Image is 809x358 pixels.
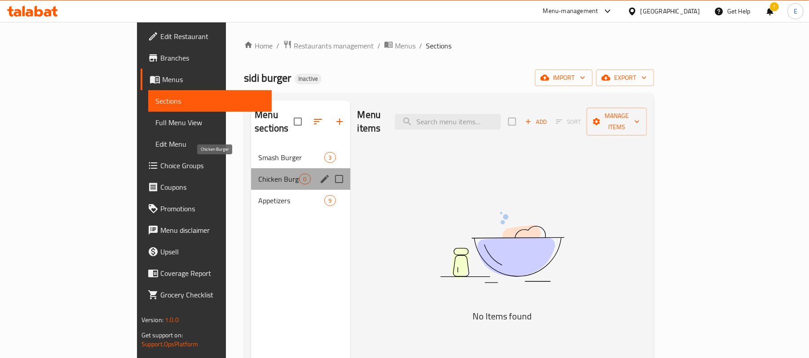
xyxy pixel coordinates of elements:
span: Promotions [160,203,265,214]
span: 1.0.0 [165,314,179,326]
span: Full Menu View [155,117,265,128]
a: Menus [384,40,416,52]
h2: Menu items [358,108,385,135]
a: Coverage Report [141,262,272,284]
span: Chicken Burger [258,174,299,184]
span: Branches [160,52,265,63]
span: Manage items [594,110,640,133]
button: export [596,70,654,86]
span: Coupons [160,182,265,192]
div: Menu-management [543,6,598,17]
span: export [603,72,647,83]
a: Menu disclaimer [141,219,272,241]
input: search [395,114,501,130]
a: Upsell [141,241,272,262]
a: Grocery Checklist [141,284,272,306]
a: Choice Groups [141,155,272,176]
button: Manage items [587,108,647,135]
span: Choice Groups [160,160,265,171]
span: 9 [325,196,335,205]
span: Inactive [295,75,322,83]
div: [GEOGRAPHIC_DATA] [641,6,700,16]
span: import [542,72,585,83]
button: import [535,70,592,86]
span: Menus [162,74,265,85]
a: Edit Menu [148,133,272,155]
span: Menus [395,40,416,51]
button: Add [522,115,550,129]
li: / [377,40,380,51]
span: Appetizers [258,195,324,206]
span: Smash Burger [258,152,324,163]
span: Menu disclaimer [160,225,265,236]
span: E [794,6,797,16]
span: Edit Menu [155,139,265,149]
li: / [419,40,422,51]
span: Edit Restaurant [160,31,265,42]
a: Sections [148,90,272,112]
div: Smash Burger3 [251,147,350,168]
span: 3 [325,153,335,162]
button: edit [318,172,332,186]
span: Sort sections [307,111,329,132]
span: 0 [300,175,310,183]
a: Edit Restaurant [141,26,272,47]
span: Sections [426,40,451,51]
span: Select all sections [288,112,307,131]
a: Menus [141,69,272,90]
span: Upsell [160,246,265,257]
span: Sections [155,96,265,106]
span: Sort items [550,115,587,129]
h5: No Items found [390,309,614,323]
span: Restaurants management [294,40,374,51]
nav: Menu sections [251,143,350,215]
div: Chicken Burger0edit [251,168,350,190]
a: Branches [141,47,272,69]
div: Inactive [295,74,322,84]
a: Restaurants management [283,40,374,52]
a: Support.OpsPlatform [141,338,199,350]
span: Coverage Report [160,268,265,279]
img: dish.svg [390,188,614,307]
a: Coupons [141,176,272,198]
li: / [276,40,279,51]
h2: Menu sections [255,108,293,135]
a: Promotions [141,198,272,219]
span: Version: [141,314,164,326]
span: Add [524,117,548,127]
button: Add section [329,111,350,132]
a: Full Menu View [148,112,272,133]
span: Get support on: [141,329,183,341]
span: Add item [522,115,550,129]
div: items [299,174,310,184]
nav: breadcrumb [244,40,654,52]
span: Grocery Checklist [160,289,265,300]
div: Appetizers9 [251,190,350,211]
